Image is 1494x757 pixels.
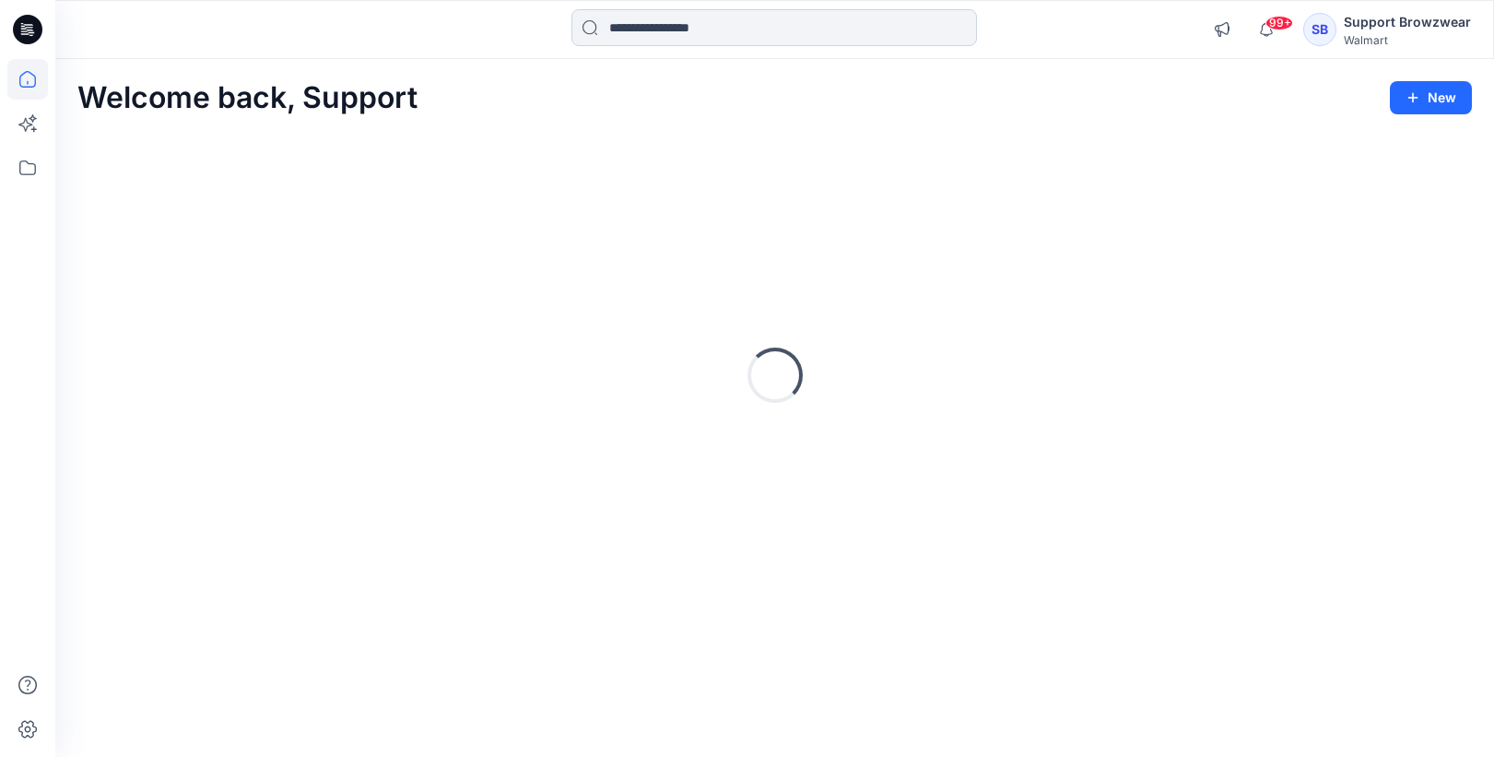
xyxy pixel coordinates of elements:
div: Walmart [1344,33,1471,47]
button: New [1390,81,1472,114]
h2: Welcome back, Support [77,81,418,115]
div: SB [1303,13,1336,46]
span: 99+ [1265,16,1293,30]
div: Support Browzwear [1344,11,1471,33]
